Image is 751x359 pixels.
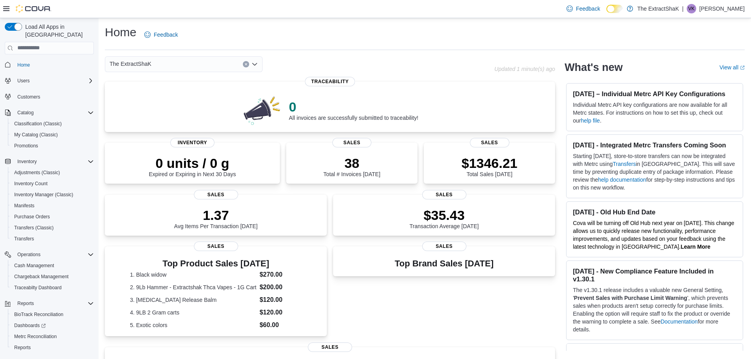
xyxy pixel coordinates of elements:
span: Cash Management [14,262,54,269]
div: Vito Knowles [687,4,696,13]
span: Feedback [576,5,600,13]
a: Inventory Manager (Classic) [11,190,76,199]
button: My Catalog (Classic) [8,129,97,140]
dt: 1. Black widow [130,271,257,279]
button: Clear input [243,61,249,67]
dd: $120.00 [259,308,302,317]
span: Catalog [14,108,94,117]
h1: Home [105,24,136,40]
span: Sales [308,342,352,352]
span: Inventory [14,157,94,166]
span: Dashboards [11,321,94,330]
button: Users [14,76,33,86]
span: Chargeback Management [11,272,94,281]
span: Adjustments (Classic) [11,168,94,177]
h3: [DATE] – Individual Metrc API Key Configurations [573,90,736,98]
button: Home [2,59,97,71]
a: Dashboards [8,320,97,331]
img: 0 [242,94,283,126]
a: Classification (Classic) [11,119,65,128]
p: The v1.30.1 release includes a valuable new General Setting, ' ', which prevents sales when produ... [573,286,736,333]
a: Documentation [661,318,698,325]
input: Dark Mode [606,5,623,13]
button: Transfers (Classic) [8,222,97,233]
a: Transfers [11,234,37,244]
span: Inventory [17,158,37,165]
span: Manifests [11,201,94,210]
button: Manifests [8,200,97,211]
span: Reports [11,343,94,352]
dd: $200.00 [259,283,302,292]
span: Catalog [17,110,34,116]
span: Reports [14,344,31,351]
a: Transfers (Classic) [11,223,57,233]
dd: $120.00 [259,295,302,305]
span: Inventory Manager (Classic) [14,192,73,198]
h3: Top Product Sales [DATE] [130,259,302,268]
span: Manifests [14,203,34,209]
p: Starting [DATE], store-to-store transfers can now be integrated with Metrc using in [GEOGRAPHIC_D... [573,152,736,192]
div: Total # Invoices [DATE] [323,155,380,177]
span: My Catalog (Classic) [11,130,94,140]
a: Manifests [11,201,37,210]
a: Dashboards [11,321,49,330]
a: Adjustments (Classic) [11,168,63,177]
span: Metrc Reconciliation [14,333,57,340]
a: Cash Management [11,261,57,270]
a: BioTrack Reconciliation [11,310,67,319]
span: The ExtractShaK [110,59,151,69]
span: Classification (Classic) [14,121,62,127]
a: View allExternal link [719,64,745,71]
button: Chargeback Management [8,271,97,282]
h3: [DATE] - Old Hub End Date [573,208,736,216]
span: Traceabilty Dashboard [14,285,61,291]
span: Operations [14,250,94,259]
a: Learn More [681,244,710,250]
span: Customers [14,92,94,102]
p: 0 [289,99,418,115]
h3: [DATE] - New Compliance Feature Included in v1.30.1 [573,267,736,283]
span: Sales [194,190,238,199]
button: Inventory Count [8,178,97,189]
span: Home [14,60,94,70]
span: Classification (Classic) [11,119,94,128]
p: Updated 1 minute(s) ago [494,66,555,72]
span: Users [17,78,30,84]
span: Sales [422,190,466,199]
span: Sales [470,138,509,147]
strong: Prevent Sales with Purchase Limit Warning [574,295,687,301]
button: Traceabilty Dashboard [8,282,97,293]
span: Metrc Reconciliation [11,332,94,341]
h3: [DATE] - Integrated Metrc Transfers Coming Soon [573,141,736,149]
svg: External link [740,65,745,70]
button: Catalog [2,107,97,118]
button: Open list of options [252,61,258,67]
span: Home [17,62,30,68]
a: My Catalog (Classic) [11,130,61,140]
div: Transaction Average [DATE] [410,207,479,229]
button: BioTrack Reconciliation [8,309,97,320]
a: Reports [11,343,34,352]
a: Transfers [613,161,636,167]
span: Inventory Count [14,180,48,187]
button: Transfers [8,233,97,244]
span: Reports [14,299,94,308]
span: Purchase Orders [14,214,50,220]
a: Chargeback Management [11,272,72,281]
button: Inventory [14,157,40,166]
span: Traceability [305,77,355,86]
button: Users [2,75,97,86]
button: Classification (Classic) [8,118,97,129]
span: Operations [17,251,41,258]
button: Inventory Manager (Classic) [8,189,97,200]
a: Purchase Orders [11,212,53,221]
button: Reports [2,298,97,309]
p: The ExtractShaK [637,4,679,13]
button: Reports [14,299,37,308]
div: Expired or Expiring in Next 30 Days [149,155,236,177]
span: Dashboards [14,322,46,329]
a: help documentation [598,177,646,183]
span: Inventory Manager (Classic) [11,190,94,199]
